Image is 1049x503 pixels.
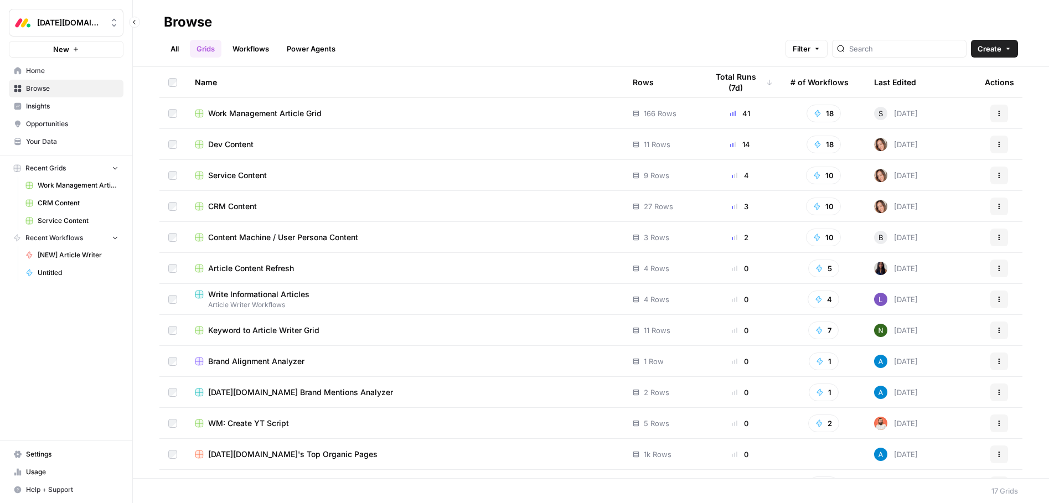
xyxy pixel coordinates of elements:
[195,170,615,181] a: Service Content
[644,263,669,274] span: 4 Rows
[874,231,918,244] div: [DATE]
[26,467,118,477] span: Usage
[164,40,185,58] a: All
[195,232,615,243] a: Content Machine / User Persona Content
[195,325,615,336] a: Keyword to Article Writer Grid
[208,139,254,150] span: Dev Content
[806,229,841,246] button: 10
[808,260,839,277] button: 5
[644,387,669,398] span: 2 Rows
[38,198,118,208] span: CRM Content
[644,232,669,243] span: 3 Rows
[707,325,773,336] div: 0
[644,449,671,460] span: 1k Rows
[808,414,839,432] button: 2
[37,17,104,28] span: [DATE][DOMAIN_NAME]
[164,13,212,31] div: Browse
[874,355,918,368] div: [DATE]
[809,383,839,401] button: 1
[26,66,118,76] span: Home
[874,138,887,151] img: f4j2a8gdehmfhxivamqs4zmc90qq
[644,170,669,181] span: 9 Rows
[208,263,294,274] span: Article Content Refresh
[806,198,841,215] button: 10
[20,177,123,194] a: Work Management Article Grid
[978,43,1001,54] span: Create
[633,67,654,97] div: Rows
[707,356,773,367] div: 0
[9,115,123,133] a: Opportunities
[208,325,319,336] span: Keyword to Article Writer Grid
[9,481,123,499] button: Help + Support
[707,232,773,243] div: 2
[195,263,615,274] a: Article Content Refresh
[26,449,118,459] span: Settings
[226,40,276,58] a: Workflows
[874,417,918,430] div: [DATE]
[874,355,887,368] img: o3cqybgnmipr355j8nz4zpq1mc6x
[793,43,810,54] span: Filter
[9,9,123,37] button: Workspace: Monday.com
[20,246,123,264] a: [NEW] Article Writer
[195,139,615,150] a: Dev Content
[985,67,1014,97] div: Actions
[874,324,918,337] div: [DATE]
[208,356,304,367] span: Brand Alignment Analyzer
[879,232,883,243] span: B
[20,194,123,212] a: CRM Content
[644,356,664,367] span: 1 Row
[9,133,123,151] a: Your Data
[9,160,123,177] button: Recent Grids
[644,418,669,429] span: 5 Rows
[707,170,773,181] div: 4
[195,300,615,310] span: Article Writer Workflows
[874,200,887,213] img: f4j2a8gdehmfhxivamqs4zmc90qq
[707,263,773,274] div: 0
[874,169,887,182] img: f4j2a8gdehmfhxivamqs4zmc90qq
[874,386,887,399] img: o3cqybgnmipr355j8nz4zpq1mc6x
[208,170,267,181] span: Service Content
[806,167,841,184] button: 10
[874,386,918,399] div: [DATE]
[874,262,918,275] div: [DATE]
[644,108,676,119] span: 166 Rows
[208,289,309,300] span: Write Informational Articles
[9,445,123,463] a: Settings
[195,418,615,429] a: WM: Create YT Script
[20,264,123,282] a: Untitled
[9,41,123,58] button: New
[849,43,962,54] input: Search
[195,449,615,460] a: [DATE][DOMAIN_NAME]'s Top Organic Pages
[786,40,828,58] button: Filter
[644,139,670,150] span: 11 Rows
[644,294,669,305] span: 4 Rows
[707,67,773,97] div: Total Runs (7d)
[208,201,257,212] span: CRM Content
[38,268,118,278] span: Untitled
[991,485,1018,496] div: 17 Grids
[874,448,918,461] div: [DATE]
[707,387,773,398] div: 0
[807,136,841,153] button: 18
[874,293,918,306] div: [DATE]
[195,289,615,310] a: Write Informational ArticlesArticle Writer Workflows
[26,485,118,495] span: Help + Support
[190,40,221,58] a: Grids
[874,200,918,213] div: [DATE]
[38,216,118,226] span: Service Content
[38,250,118,260] span: [NEW] Article Writer
[707,449,773,460] div: 0
[25,163,66,173] span: Recent Grids
[26,84,118,94] span: Browse
[808,321,839,339] button: 7
[874,169,918,182] div: [DATE]
[874,293,887,306] img: rn7sh892ioif0lo51687sih9ndqw
[874,138,918,151] div: [DATE]
[809,352,839,370] button: 1
[195,201,615,212] a: CRM Content
[874,324,887,337] img: g4o9tbhziz0738ibrok3k9f5ina6
[9,80,123,97] a: Browse
[644,325,670,336] span: 11 Rows
[208,449,378,460] span: [DATE][DOMAIN_NAME]'s Top Organic Pages
[20,212,123,230] a: Service Content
